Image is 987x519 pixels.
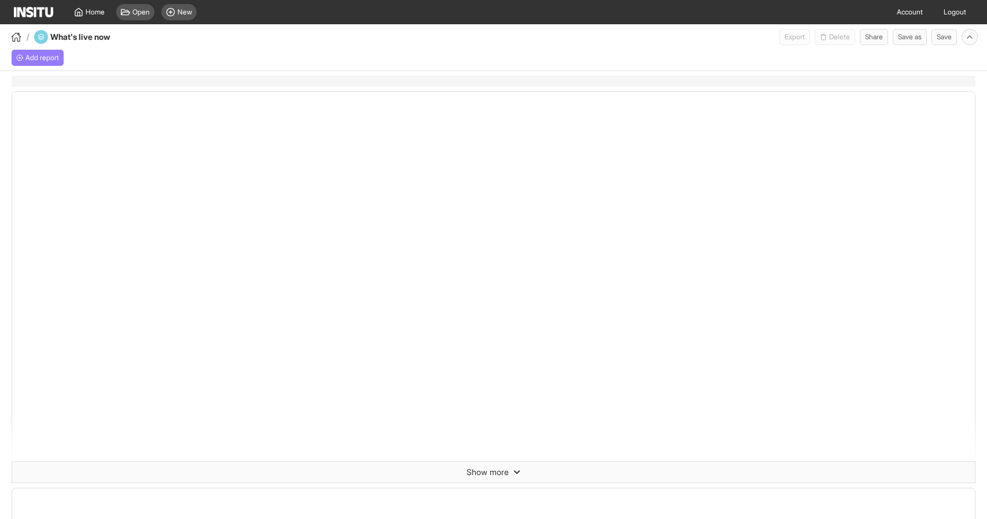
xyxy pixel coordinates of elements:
[86,8,105,17] span: Home
[860,29,888,45] button: Share
[132,8,150,17] span: Open
[931,29,957,45] button: Save
[34,30,129,44] div: What's live now
[779,29,810,45] button: Export
[14,7,53,17] img: Logo
[50,31,129,43] h4: What's live now
[893,29,927,45] button: Save as
[178,8,192,17] span: New
[25,53,59,62] span: Add report
[12,462,975,483] button: Show more
[467,466,509,478] span: Show more
[815,29,855,45] span: You cannot delete a preset report.
[12,50,64,66] button: Add report
[9,30,29,44] button: /
[27,31,29,43] span: /
[12,50,64,66] div: Add a report to get started
[779,29,810,45] span: Can currently only export from Insights reports.
[815,29,855,45] button: Delete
